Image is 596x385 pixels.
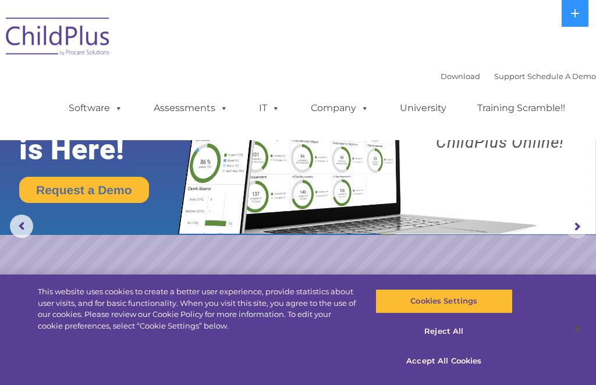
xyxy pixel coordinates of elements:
[19,177,149,203] a: Request a Demo
[299,97,381,120] a: Company
[466,97,577,120] a: Training Scramble!!
[19,68,210,166] rs-layer: The Future of ChildPlus is Here!
[57,97,134,120] a: Software
[375,349,513,373] button: Accept All Cookies
[388,97,458,120] a: University
[142,97,240,120] a: Assessments
[527,72,596,81] a: Schedule A Demo
[375,319,513,344] button: Reject All
[411,74,588,150] rs-layer: Boost your productivity and streamline your success in ChildPlus Online!
[494,72,525,81] a: Support
[247,97,292,120] a: IT
[38,286,357,331] div: This website uses cookies to create a better user experience, provide statistics about user visit...
[565,316,590,341] button: Close
[441,72,480,81] a: Download
[441,72,596,81] font: |
[375,289,513,313] button: Cookies Settings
